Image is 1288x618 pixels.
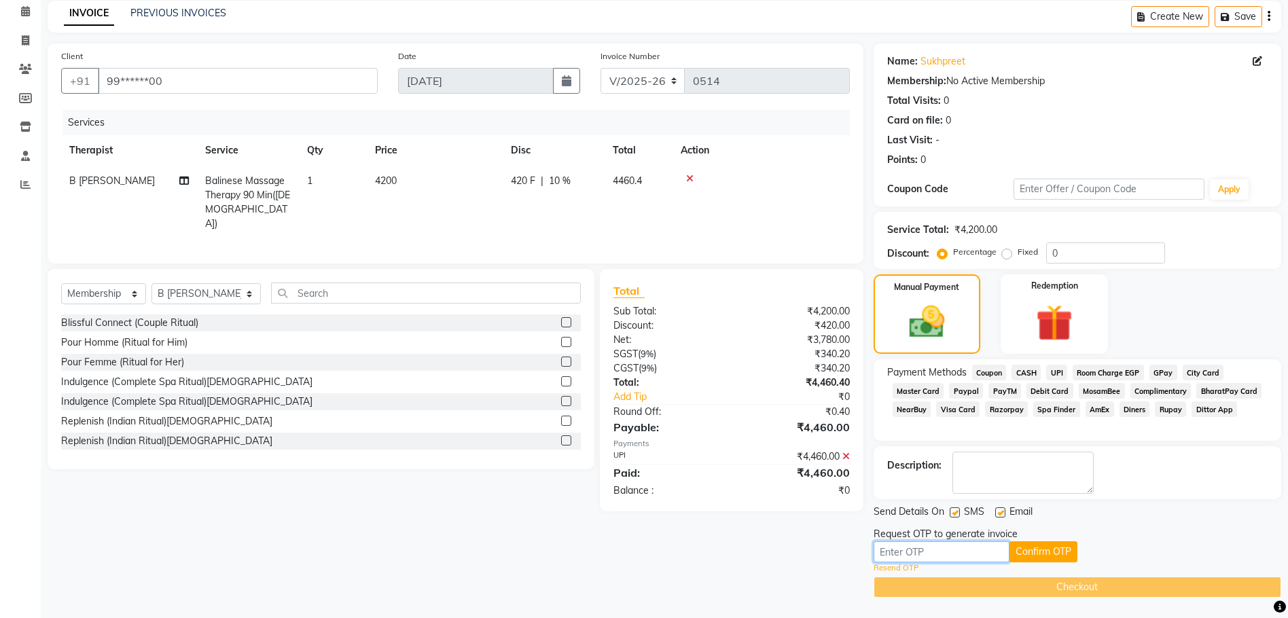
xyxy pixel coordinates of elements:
[1024,300,1084,346] img: _gift.svg
[1120,401,1150,417] span: Diners
[549,174,571,188] span: 10 %
[603,347,732,361] div: ( )
[205,175,290,230] span: Balinese Massage Therapy 90 Min([DEMOGRAPHIC_DATA])
[541,174,543,188] span: |
[898,302,956,342] img: _cash.svg
[1009,505,1033,522] span: Email
[61,434,272,448] div: Replenish (Indian Ritual)[DEMOGRAPHIC_DATA]
[1026,383,1073,399] span: Debit Card
[1073,365,1144,380] span: Room Charge EGP
[936,401,980,417] span: Visa Card
[732,419,860,435] div: ₹4,460.00
[732,484,860,498] div: ₹0
[61,375,312,389] div: Indulgence (Complete Spa Ritual)[DEMOGRAPHIC_DATA]
[1046,365,1067,380] span: UPI
[613,362,639,374] span: CGST
[732,333,860,347] div: ₹3,780.00
[1196,383,1262,399] span: BharatPay Card
[1210,179,1249,200] button: Apply
[61,50,83,62] label: Client
[61,395,312,409] div: Indulgence (Complete Spa Ritual)[DEMOGRAPHIC_DATA]
[375,175,397,187] span: 4200
[613,348,638,360] span: SGST
[964,505,984,522] span: SMS
[603,304,732,319] div: Sub Total:
[874,527,1018,541] div: Request OTP to generate invoice
[887,182,1014,196] div: Coupon Code
[367,135,503,166] th: Price
[732,450,860,464] div: ₹4,460.00
[641,363,654,374] span: 9%
[887,54,918,69] div: Name:
[673,135,850,166] th: Action
[732,319,860,333] div: ₹420.00
[299,135,367,166] th: Qty
[64,1,114,26] a: INVOICE
[988,383,1021,399] span: PayTM
[887,365,967,380] span: Payment Methods
[603,376,732,390] div: Total:
[893,383,944,399] span: Master Card
[887,113,943,128] div: Card on file:
[1018,246,1038,258] label: Fixed
[1031,280,1078,292] label: Redemption
[1033,401,1080,417] span: Spa Finder
[603,333,732,347] div: Net:
[1183,365,1224,380] span: City Card
[887,133,933,147] div: Last Visit:
[61,68,99,94] button: +91
[732,465,860,481] div: ₹4,460.00
[887,74,1268,88] div: No Active Membership
[1131,6,1209,27] button: Create New
[732,376,860,390] div: ₹4,460.40
[953,246,997,258] label: Percentage
[1149,365,1177,380] span: GPay
[732,347,860,361] div: ₹340.20
[894,281,959,293] label: Manual Payment
[605,135,673,166] th: Total
[601,50,660,62] label: Invoice Number
[98,68,378,94] input: Search by Name/Mobile/Email/Code
[61,135,197,166] th: Therapist
[874,505,944,522] span: Send Details On
[603,390,753,404] a: Add Tip
[61,316,198,330] div: Blissful Connect (Couple Ritual)
[603,361,732,376] div: ( )
[603,450,732,464] div: UPI
[1014,179,1204,200] input: Enter Offer / Coupon Code
[893,401,931,417] span: NearBuy
[954,223,997,237] div: ₹4,200.00
[920,153,926,167] div: 0
[62,110,860,135] div: Services
[944,94,949,108] div: 0
[61,355,184,369] div: Pour Femme (Ritual for Her)
[1130,383,1192,399] span: Complimentary
[887,223,949,237] div: Service Total:
[887,74,946,88] div: Membership:
[603,484,732,498] div: Balance :
[1012,365,1041,380] span: CASH
[271,283,581,304] input: Search
[1155,401,1186,417] span: Rupay
[69,175,155,187] span: B [PERSON_NAME]
[1009,541,1077,562] button: Confirm OTP
[732,405,860,419] div: ₹0.40
[949,383,983,399] span: Paypal
[732,361,860,376] div: ₹340.20
[503,135,605,166] th: Disc
[887,458,942,473] div: Description:
[613,175,642,187] span: 4460.4
[61,335,187,350] div: Pour Homme (Ritual for Him)
[920,54,965,69] a: Sukhpreet
[603,465,732,481] div: Paid:
[603,419,732,435] div: Payable:
[753,390,859,404] div: ₹0
[732,304,860,319] div: ₹4,200.00
[972,365,1007,380] span: Coupon
[887,153,918,167] div: Points:
[1079,383,1125,399] span: MosamBee
[613,438,849,450] div: Payments
[887,247,929,261] div: Discount:
[1215,6,1262,27] button: Save
[603,319,732,333] div: Discount:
